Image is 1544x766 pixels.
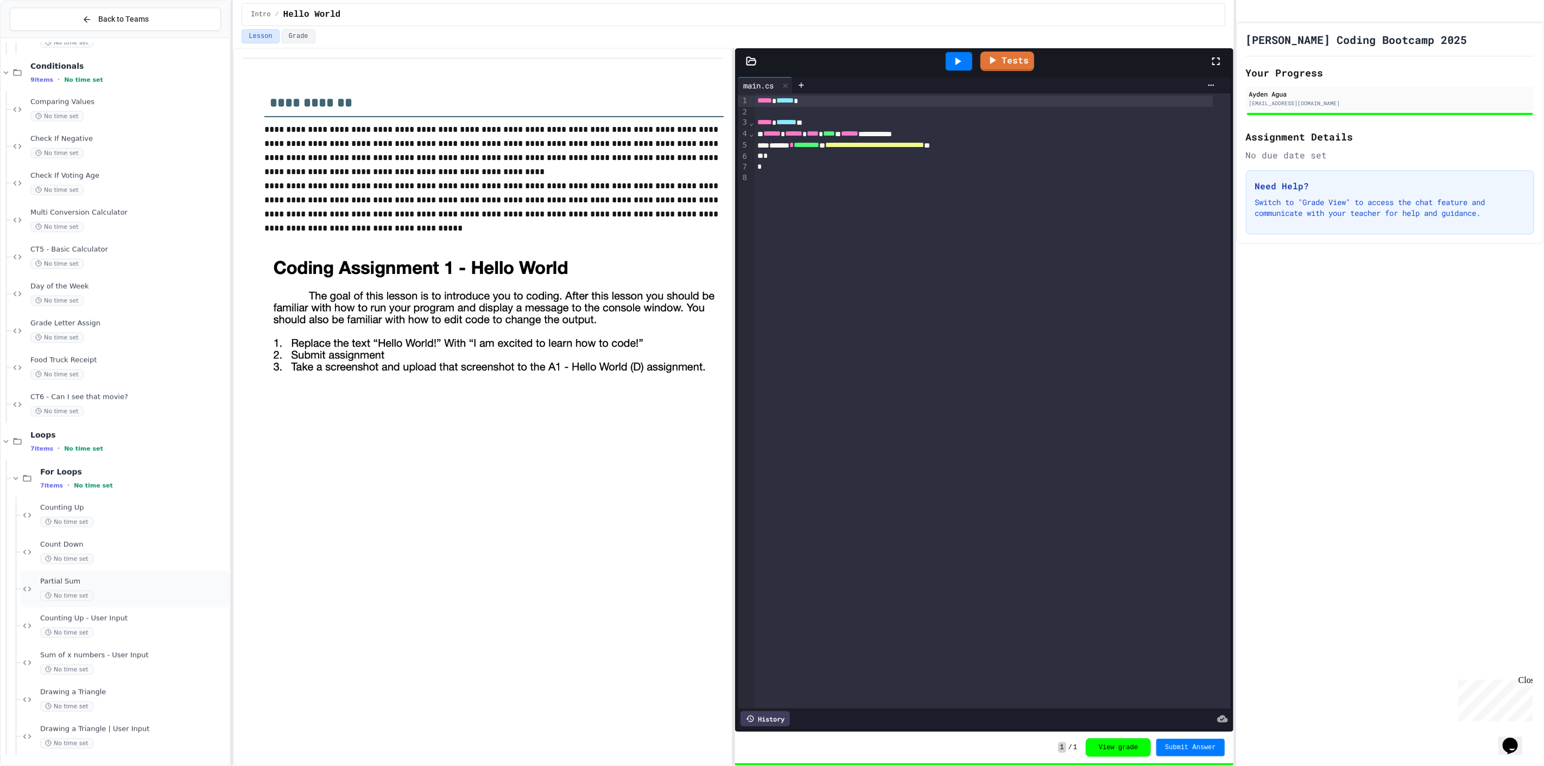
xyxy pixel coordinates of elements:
span: No time set [40,738,93,749]
span: 1 [1058,742,1066,753]
div: 4 [738,129,749,140]
span: No time set [40,517,93,527]
div: Ayden Agua [1249,89,1531,99]
div: main.cs [738,80,779,91]
span: Back to Teams [98,14,149,25]
h1: [PERSON_NAME] Coding Bootcamp 2025 [1246,32,1467,47]
div: main.cs [738,77,793,93]
span: 1 [1073,743,1077,752]
span: 7 items [40,482,63,489]
span: No time set [64,76,103,84]
span: • [58,444,60,453]
span: No time set [64,445,103,452]
span: 7 items [30,445,53,452]
button: View grade [1086,738,1151,757]
span: No time set [40,628,93,638]
button: Submit Answer [1156,739,1225,756]
div: [EMAIL_ADDRESS][DOMAIN_NAME] [1249,99,1531,107]
span: No time set [40,701,93,712]
span: No time set [30,333,84,343]
button: Back to Teams [10,8,221,31]
a: Tests [980,52,1034,71]
div: 6 [738,151,749,162]
span: Drawing a Triangle [40,688,227,697]
button: Grade [282,29,315,43]
span: Grade Letter Assign [30,319,227,328]
iframe: chat widget [1498,723,1533,755]
span: No time set [30,296,84,306]
div: 5 [738,140,749,151]
span: No time set [30,222,84,232]
span: Counting Up [40,503,227,513]
span: Drawing a Triangle | User Input [40,725,227,734]
span: No time set [30,185,84,195]
h2: Assignment Details [1246,129,1534,144]
div: Chat with us now!Close [4,4,75,69]
span: Fold line [749,118,754,127]
div: No due date set [1246,149,1534,162]
div: 1 [738,95,749,107]
div: History [741,711,790,726]
span: Count Down [40,540,227,550]
span: Counting Up - User Input [40,614,227,623]
div: 3 [738,117,749,129]
span: CT6 - Can I see that movie? [30,393,227,402]
span: Multi Conversion Calculator [30,208,227,218]
div: 2 [738,107,749,118]
span: / [275,10,279,19]
span: No time set [30,369,84,380]
span: No time set [40,665,93,675]
div: 8 [738,173,749,183]
h2: Your Progress [1246,65,1534,80]
span: No time set [30,111,84,122]
span: Day of the Week [30,282,227,291]
span: Conditionals [30,61,227,71]
button: Lesson [242,29,279,43]
span: Partial Sum [40,577,227,586]
span: Sum of x numbers - User Input [40,651,227,660]
p: Switch to "Grade View" to access the chat feature and communicate with your teacher for help and ... [1255,197,1525,219]
span: Check If Voting Age [30,171,227,181]
span: CT5 - Basic Calculator [30,245,227,254]
iframe: chat widget [1454,675,1533,722]
span: • [67,481,69,490]
div: 7 [738,162,749,173]
span: No time set [40,37,93,48]
span: For Loops [40,467,227,477]
span: Fold line [749,129,754,138]
span: Loops [30,430,227,440]
span: / [1068,743,1072,752]
h3: Need Help? [1255,180,1525,193]
span: Intro [251,10,270,19]
span: • [58,75,60,84]
span: 9 items [30,76,53,84]
span: No time set [74,482,113,489]
span: Submit Answer [1165,743,1216,752]
span: No time set [30,259,84,269]
span: No time set [30,148,84,158]
span: Hello World [283,8,341,21]
span: No time set [40,591,93,601]
span: Comparing Values [30,98,227,107]
span: Food Truck Receipt [30,356,227,365]
span: No time set [30,406,84,417]
span: No time set [40,554,93,564]
span: Check If Negative [30,135,227,144]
